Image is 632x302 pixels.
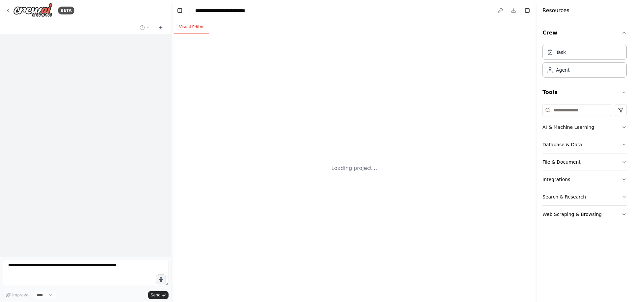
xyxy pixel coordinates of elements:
[12,292,28,298] span: Improve
[542,119,627,136] button: AI & Machine Learning
[148,291,169,299] button: Send
[3,291,31,299] button: Improve
[556,67,569,73] div: Agent
[542,194,586,200] div: Search & Research
[174,20,209,34] button: Visual Editor
[542,124,594,130] div: AI & Machine Learning
[331,164,377,172] div: Loading project...
[542,206,627,223] button: Web Scraping & Browsing
[195,7,245,14] nav: breadcrumb
[542,136,627,153] button: Database & Data
[556,49,566,56] div: Task
[542,171,627,188] button: Integrations
[542,211,602,218] div: Web Scraping & Browsing
[155,24,166,32] button: Start a new chat
[151,292,161,298] span: Send
[542,188,627,205] button: Search & Research
[542,176,570,183] div: Integrations
[542,24,627,42] button: Crew
[542,153,627,171] button: File & Document
[542,42,627,83] div: Crew
[137,24,153,32] button: Switch to previous chat
[542,102,627,228] div: Tools
[13,3,53,18] img: Logo
[58,7,74,14] div: BETA
[175,6,184,15] button: Hide left sidebar
[542,159,581,165] div: File & Document
[542,7,569,14] h4: Resources
[542,141,582,148] div: Database & Data
[542,83,627,102] button: Tools
[523,6,532,15] button: Hide right sidebar
[156,274,166,284] button: Click to speak your automation idea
